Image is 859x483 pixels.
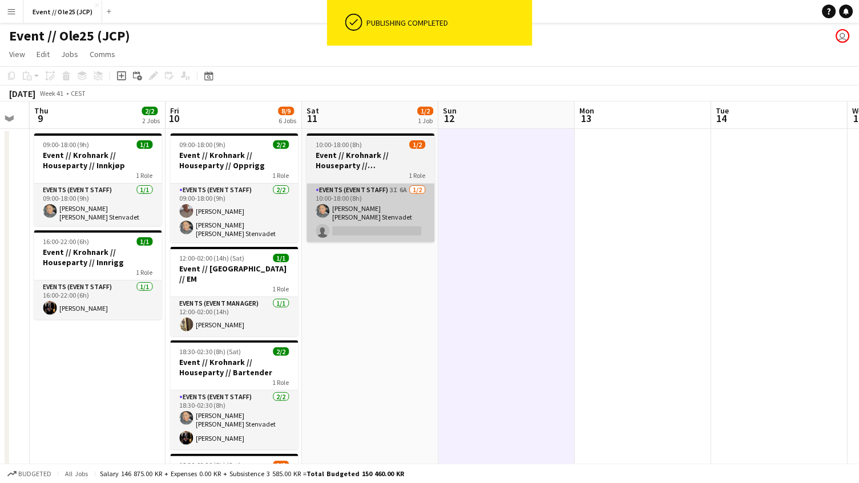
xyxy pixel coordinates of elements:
div: [DATE] [9,88,35,99]
span: 18:30-02:30 (8h) (Sat) [180,347,241,356]
app-job-card: 16:00-22:00 (6h)1/1Event // Krohnark // Houseparty // Innrigg1 RoleEvents (Event Staff)1/116:00-2... [34,230,162,319]
span: Comms [90,49,115,59]
app-card-role: Events (Event Staff)1/116:00-22:00 (6h)[PERSON_NAME] [34,281,162,319]
span: Budgeted [18,470,51,478]
span: Mon [580,105,595,116]
a: Comms [85,47,120,62]
h3: Event // Krohnark // Houseparty // Innkjøp [34,150,162,171]
span: 9 [33,112,49,125]
span: Week 41 [38,89,66,98]
span: All jobs [63,469,90,478]
span: Tue [716,105,729,116]
span: 1 Role [273,171,289,180]
span: Thu [34,105,49,116]
div: Salary 146 875.00 KR + Expenses 0.00 KR + Subsistence 3 585.00 KR = [100,469,404,478]
span: 2/2 [273,140,289,149]
span: Sun [443,105,457,116]
span: Edit [37,49,50,59]
div: CEST [71,89,86,98]
h3: Event // [GEOGRAPHIC_DATA] // EM [171,263,299,284]
app-job-card: 12:00-02:00 (14h) (Sat)1/1Event // [GEOGRAPHIC_DATA] // EM1 RoleEvents (Event Manager)1/112:00-02... [171,247,299,336]
div: 1 Job [418,116,433,125]
app-job-card: 09:00-18:00 (9h)2/2Event // Krohnark // Houseparty // Opprigg1 RoleEvents (Event Staff)2/209:00-1... [171,133,299,242]
span: View [9,49,25,59]
span: 13 [578,112,595,125]
span: 18:30-02:30 (8h) (Sat) [180,461,241,469]
a: Jobs [57,47,83,62]
span: 1 Role [273,378,289,387]
div: 6 Jobs [279,116,297,125]
h1: Event // Ole25 (JCP) [9,27,130,44]
span: 10:00-18:00 (8h) [316,140,362,149]
app-card-role: Events (Event Staff)2/209:00-18:00 (9h)[PERSON_NAME][PERSON_NAME] [PERSON_NAME] Stenvadet [171,184,299,242]
span: Jobs [61,49,78,59]
a: View [5,47,30,62]
span: 1/2 [410,140,426,149]
app-card-role: Events (Event Staff)3I6A1/210:00-18:00 (8h)[PERSON_NAME] [PERSON_NAME] Stenvadet [307,184,435,242]
h3: Event // Krohnark // Houseparty // [GEOGRAPHIC_DATA] [307,150,435,171]
span: 1/1 [137,140,153,149]
span: 09:00-18:00 (9h) [43,140,90,149]
span: 10 [169,112,180,125]
app-card-role: Events (Event Manager)1/112:00-02:00 (14h)[PERSON_NAME] [171,297,299,336]
span: 1/2 [418,107,434,115]
app-user-avatar: Ole Rise [836,29,850,43]
span: 11 [305,112,320,125]
button: Event // Ole25 (JCP) [23,1,102,23]
span: 2/2 [273,347,289,356]
span: 16:00-22:00 (6h) [43,237,90,246]
h3: Event // Krohnark // Houseparty // Innrigg [34,247,162,267]
app-card-role: Events (Event Staff)1/109:00-18:00 (9h)[PERSON_NAME] [PERSON_NAME] Stenvadet [34,184,162,226]
span: Fri [171,105,180,116]
span: 12:00-02:00 (14h) (Sat) [180,254,245,262]
a: Edit [32,47,54,62]
button: Budgeted [6,468,53,480]
span: Sat [307,105,320,116]
h3: Event // Krohnark // Houseparty // Opprigg [171,150,299,171]
app-job-card: 18:30-02:30 (8h) (Sat)2/2Event // Krohnark // Houseparty // Bartender1 RoleEvents (Event Staff)2/... [171,340,299,449]
app-card-role: Events (Event Staff)2/218:30-02:30 (8h)[PERSON_NAME] [PERSON_NAME] Stenvadet[PERSON_NAME] [171,391,299,449]
span: Total Budgeted 150 460.00 KR [307,469,404,478]
div: 2 Jobs [143,116,160,125]
span: 1/1 [273,254,289,262]
app-job-card: 09:00-18:00 (9h)1/1Event // Krohnark // Houseparty // Innkjøp1 RoleEvents (Event Staff)1/109:00-1... [34,133,162,226]
span: 12 [442,112,457,125]
span: 1/2 [273,461,289,469]
span: 14 [715,112,729,125]
span: 2/2 [142,107,158,115]
h3: Event // Krohnark // Houseparty // Bartender [171,357,299,378]
span: 1 Role [273,285,289,293]
span: 09:00-18:00 (9h) [180,140,226,149]
span: 1 Role [136,268,153,277]
span: 8/9 [279,107,295,115]
span: 1/1 [137,237,153,246]
span: 1 Role [136,171,153,180]
app-job-card: 10:00-18:00 (8h)1/2Event // Krohnark // Houseparty // [GEOGRAPHIC_DATA]1 RoleEvents (Event Staff)... [307,133,435,242]
div: Publishing completed [367,18,528,28]
span: 1 Role [409,171,426,180]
